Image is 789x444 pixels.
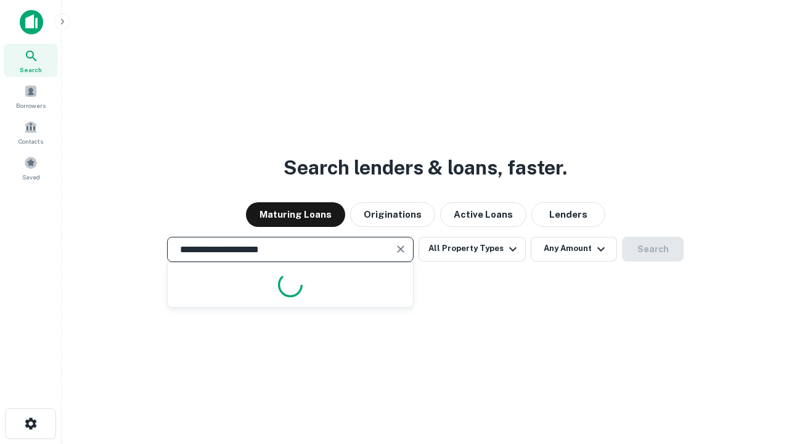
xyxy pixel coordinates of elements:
[727,345,789,405] iframe: Chat Widget
[419,237,526,261] button: All Property Types
[16,101,46,110] span: Borrowers
[392,240,409,258] button: Clear
[4,80,58,113] a: Borrowers
[531,202,605,227] button: Lenders
[440,202,526,227] button: Active Loans
[20,10,43,35] img: capitalize-icon.png
[4,115,58,149] a: Contacts
[4,44,58,77] a: Search
[20,65,42,75] span: Search
[350,202,435,227] button: Originations
[22,172,40,182] span: Saved
[18,136,43,146] span: Contacts
[4,151,58,184] a: Saved
[531,237,617,261] button: Any Amount
[284,153,567,183] h3: Search lenders & loans, faster.
[246,202,345,227] button: Maturing Loans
